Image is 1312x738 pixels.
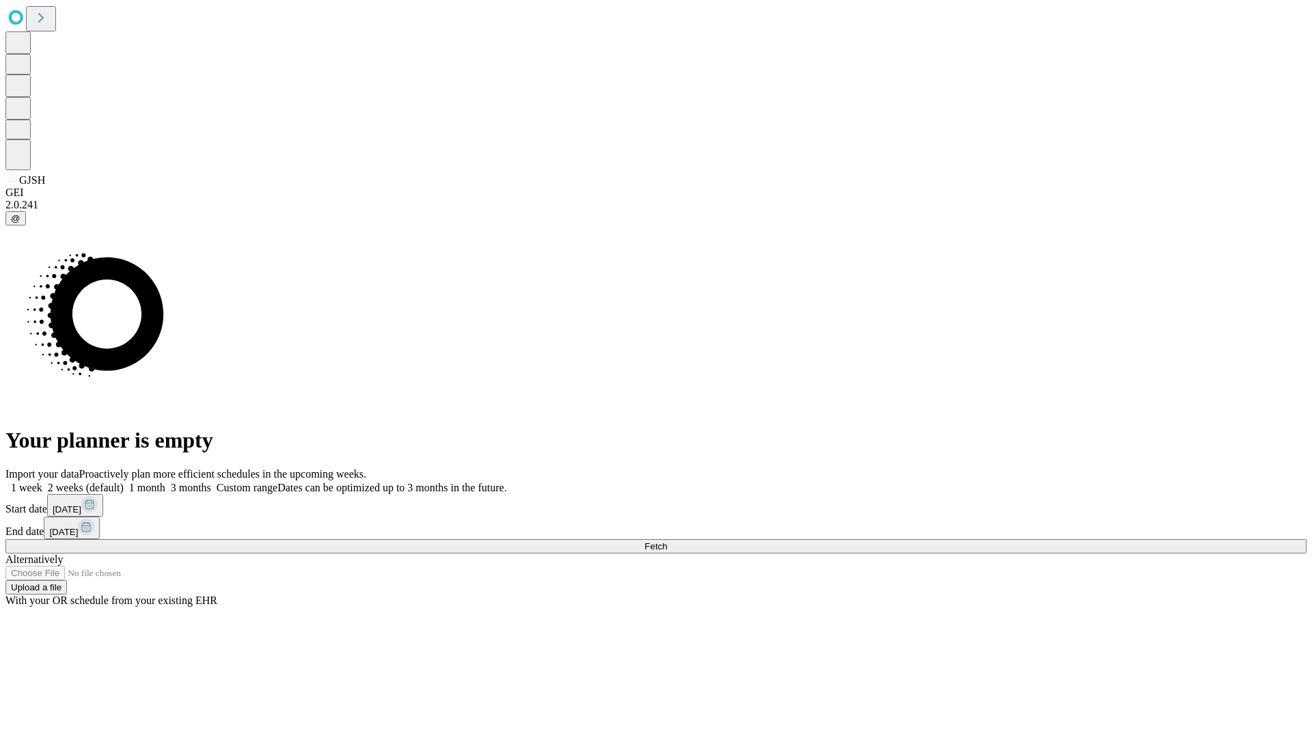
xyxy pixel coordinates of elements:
div: 2.0.241 [5,199,1307,211]
button: [DATE] [44,517,100,539]
span: Alternatively [5,553,63,565]
button: @ [5,211,26,225]
span: Dates can be optimized up to 3 months in the future. [277,482,506,493]
span: Custom range [217,482,277,493]
span: @ [11,213,20,223]
div: GEI [5,187,1307,199]
span: With your OR schedule from your existing EHR [5,594,217,606]
span: [DATE] [53,504,81,515]
div: Start date [5,494,1307,517]
span: 2 weeks (default) [48,482,124,493]
button: Upload a file [5,580,67,594]
span: 1 month [129,482,165,493]
button: Fetch [5,539,1307,553]
span: Proactively plan more efficient schedules in the upcoming weeks. [79,468,366,480]
span: Fetch [644,541,667,551]
span: 1 week [11,482,42,493]
button: [DATE] [47,494,103,517]
span: [DATE] [49,527,78,537]
span: 3 months [171,482,211,493]
span: Import your data [5,468,79,480]
span: GJSH [19,174,45,186]
div: End date [5,517,1307,539]
h1: Your planner is empty [5,428,1307,453]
